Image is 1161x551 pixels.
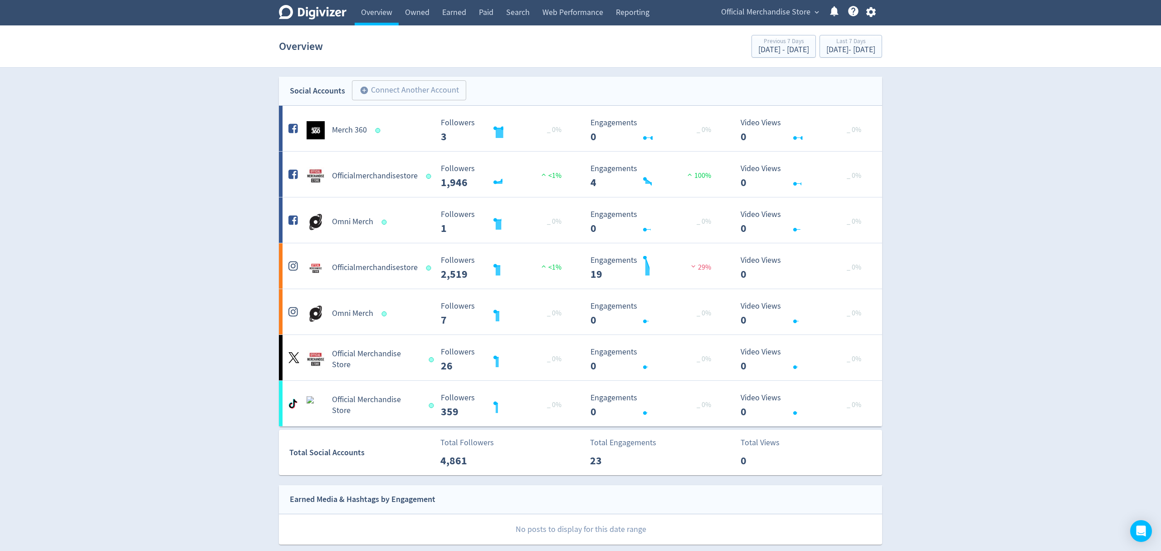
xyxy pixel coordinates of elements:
[429,403,436,408] span: Data last synced: 3 Sep 2025, 6:01am (AEST)
[436,394,572,418] svg: Followers 359
[689,263,711,272] span: 29%
[307,167,325,185] img: Officialmerchandisestore undefined
[697,354,711,364] span: _ 0%
[289,446,434,459] div: Total Social Accounts
[440,437,494,449] p: Total Followers
[332,216,373,227] h5: Omni Merch
[758,46,809,54] div: [DATE] - [DATE]
[547,354,561,364] span: _ 0%
[547,309,561,318] span: _ 0%
[586,256,722,280] svg: Engagements 19
[847,125,861,134] span: _ 0%
[586,348,722,372] svg: Engagements 0
[741,453,793,469] p: 0
[685,171,711,180] span: 100%
[586,164,722,188] svg: Engagements 4
[360,86,369,95] span: add_circle
[697,309,711,318] span: _ 0%
[721,5,810,20] span: Official Merchandise Store
[279,243,882,289] a: Officialmerchandisestore undefinedOfficialmerchandisestore Followers 2,519 Followers 2,519 <1% En...
[736,210,872,234] svg: Video Views 0
[539,263,548,270] img: positive-performance.svg
[279,106,882,151] a: Merch 360 undefinedMerch 360 Followers 3 Followers 3 _ 0% Engagements 0 Engagements 0 _ 0% Video ...
[436,348,572,372] svg: Followers 26
[547,400,561,409] span: _ 0%
[826,38,875,46] div: Last 7 Days
[590,437,656,449] p: Total Engagements
[436,118,572,143] svg: Followers 3
[847,217,861,226] span: _ 0%
[826,46,875,54] div: [DATE] - [DATE]
[847,171,861,180] span: _ 0%
[736,256,872,280] svg: Video Views 0
[736,164,872,188] svg: Video Views 0
[307,121,325,139] img: Merch 360 undefined
[426,174,434,179] span: Data last synced: 3 Sep 2025, 6:01am (AEST)
[429,357,436,362] span: Data last synced: 3 Sep 2025, 7:02am (AEST)
[436,256,572,280] svg: Followers 2,519
[547,217,561,226] span: _ 0%
[279,514,882,545] p: No posts to display for this date range
[290,493,435,506] div: Earned Media & Hashtags by Engagement
[736,394,872,418] svg: Video Views 0
[847,354,861,364] span: _ 0%
[382,311,390,316] span: Data last synced: 3 Sep 2025, 6:01am (AEST)
[279,335,882,380] a: Official Merchandise Store undefinedOfficial Merchandise Store Followers 26 Followers 26 _ 0% Eng...
[332,262,418,273] h5: Officialmerchandisestore
[539,171,561,180] span: <1%
[697,125,711,134] span: _ 0%
[813,8,821,16] span: expand_more
[736,348,872,372] svg: Video Views 0
[697,400,711,409] span: _ 0%
[332,349,420,370] h5: Official Merchandise Store
[685,171,694,178] img: positive-performance.svg
[332,394,420,416] h5: Official Merchandise Store
[847,263,861,272] span: _ 0%
[590,453,642,469] p: 23
[279,152,882,197] a: Officialmerchandisestore undefinedOfficialmerchandisestore Followers 1,946 Followers 1,946 <1% En...
[332,125,367,136] h5: Merch 360
[820,35,882,58] button: Last 7 Days[DATE]- [DATE]
[736,302,872,326] svg: Video Views 0
[382,220,390,225] span: Data last synced: 3 Sep 2025, 6:01am (AEST)
[279,197,882,243] a: Omni Merch undefinedOmni Merch Followers 1 Followers 1 _ 0% Engagements 0 Engagements 0 _ 0% Vide...
[426,266,434,271] span: Data last synced: 3 Sep 2025, 6:01am (AEST)
[539,171,548,178] img: positive-performance.svg
[307,259,325,277] img: Officialmerchandisestore undefined
[279,32,323,61] h1: Overview
[689,263,698,270] img: negative-performance.svg
[847,309,861,318] span: _ 0%
[586,210,722,234] svg: Engagements 0
[697,217,711,226] span: _ 0%
[352,80,466,100] button: Connect Another Account
[279,381,882,426] a: Official Merchandise Store undefinedOfficial Merchandise Store Followers 359 Followers 359 _ 0% E...
[586,302,722,326] svg: Engagements 0
[718,5,821,20] button: Official Merchandise Store
[1130,520,1152,542] div: Open Intercom Messenger
[345,82,466,100] a: Connect Another Account
[307,305,325,323] img: Omni Merch undefined
[290,84,345,98] div: Social Accounts
[376,128,383,133] span: Data last synced: 3 Sep 2025, 6:01am (AEST)
[436,210,572,234] svg: Followers 1
[736,118,872,143] svg: Video Views 0
[751,35,816,58] button: Previous 7 Days[DATE] - [DATE]
[332,171,418,182] h5: Officialmerchandisestore
[436,302,572,326] svg: Followers 7
[440,453,493,469] p: 4,861
[847,400,861,409] span: _ 0%
[307,213,325,231] img: Omni Merch undefined
[586,394,722,418] svg: Engagements 0
[586,118,722,143] svg: Engagements 0
[539,263,561,272] span: <1%
[758,38,809,46] div: Previous 7 Days
[547,125,561,134] span: _ 0%
[279,289,882,335] a: Omni Merch undefinedOmni Merch Followers 7 Followers 7 _ 0% Engagements 0 Engagements 0 _ 0% Vide...
[307,396,325,414] img: Official Merchandise Store undefined
[436,164,572,188] svg: Followers 1,946
[332,308,373,319] h5: Omni Merch
[307,350,325,369] img: Official Merchandise Store undefined
[741,437,793,449] p: Total Views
